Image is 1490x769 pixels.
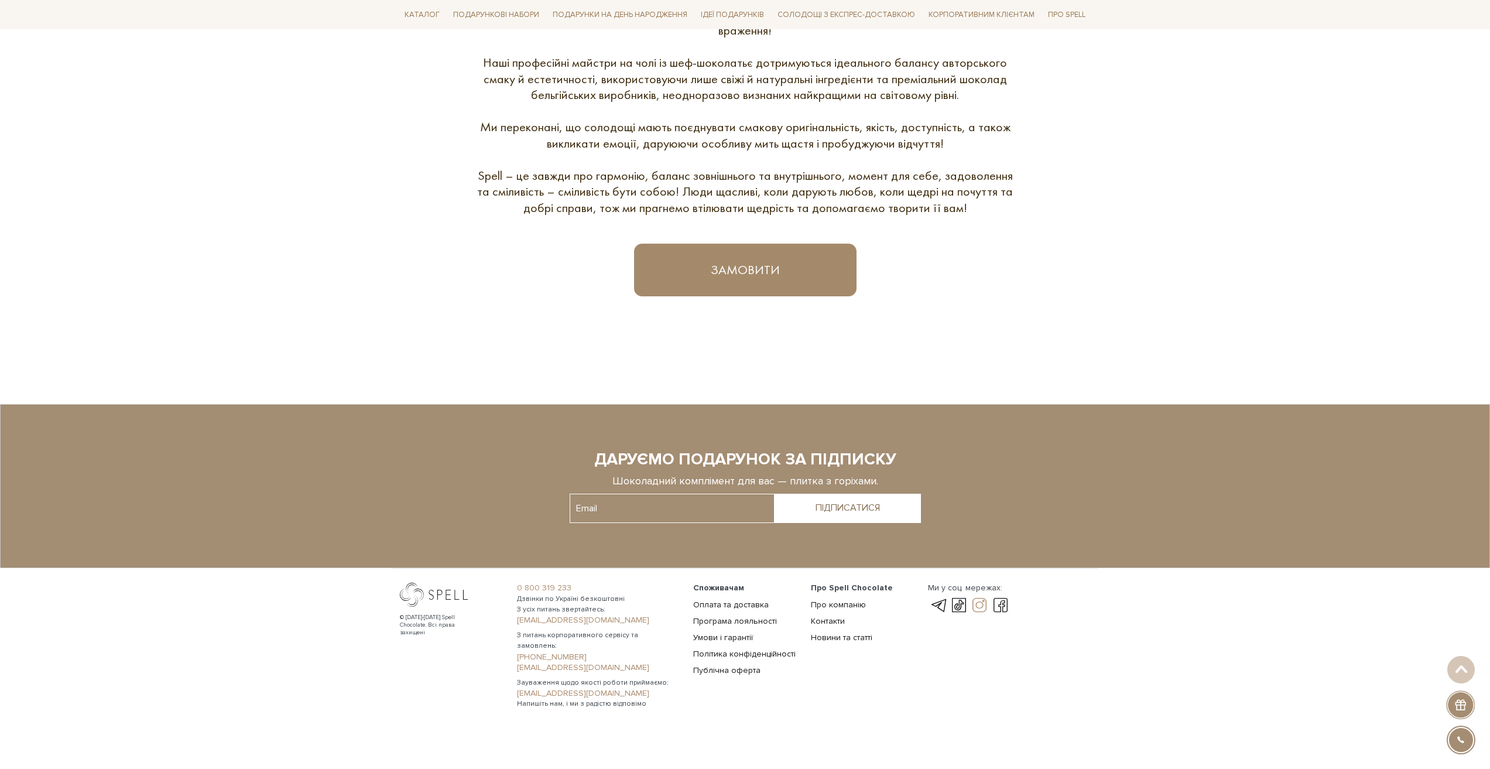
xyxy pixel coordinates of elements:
[517,594,679,604] span: Дзвінки по Україні безкоштовні
[517,688,679,699] a: [EMAIL_ADDRESS][DOMAIN_NAME]
[517,604,679,615] span: З усіх питань звертайтесь:
[548,6,692,24] a: Подарунки на День народження
[693,649,796,659] a: Політика конфіденційності
[1043,6,1090,24] a: Про Spell
[928,583,1010,593] div: Ми у соц. мережах:
[517,630,679,651] span: З питань корпоративного сервісу та замовлень:
[693,600,769,610] a: Оплата та доставка
[811,583,893,593] span: Про Spell Chocolate
[634,244,857,296] a: Замовити
[811,616,845,626] a: Контакти
[693,665,761,675] a: Публічна оферта
[773,5,920,25] a: Солодощі з експрес-доставкою
[811,600,866,610] a: Про компанію
[970,599,989,613] a: instagram
[928,599,948,613] a: telegram
[517,678,679,688] span: Зауваження щодо якості роботи приймаємо:
[517,662,679,673] a: [EMAIL_ADDRESS][DOMAIN_NAME]
[924,6,1039,24] a: Корпоративним клієнтам
[517,615,679,626] a: [EMAIL_ADDRESS][DOMAIN_NAME]
[693,616,777,626] a: Програма лояльності
[811,633,872,642] a: Новини та статті
[448,6,544,24] a: Подарункові набори
[991,599,1011,613] a: facebook
[517,583,679,593] a: 0 800 319 233
[693,583,744,593] span: Споживачам
[696,6,769,24] a: Ідеї подарунків
[400,614,479,637] div: © [DATE]-[DATE] Spell Chocolate. Всі права захищені
[949,599,969,613] a: tik-tok
[400,6,444,24] a: Каталог
[517,699,679,709] span: Напишіть нам, і ми з радістю відповімо
[693,633,753,642] a: Умови і гарантії
[517,652,679,662] a: [PHONE_NUMBER]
